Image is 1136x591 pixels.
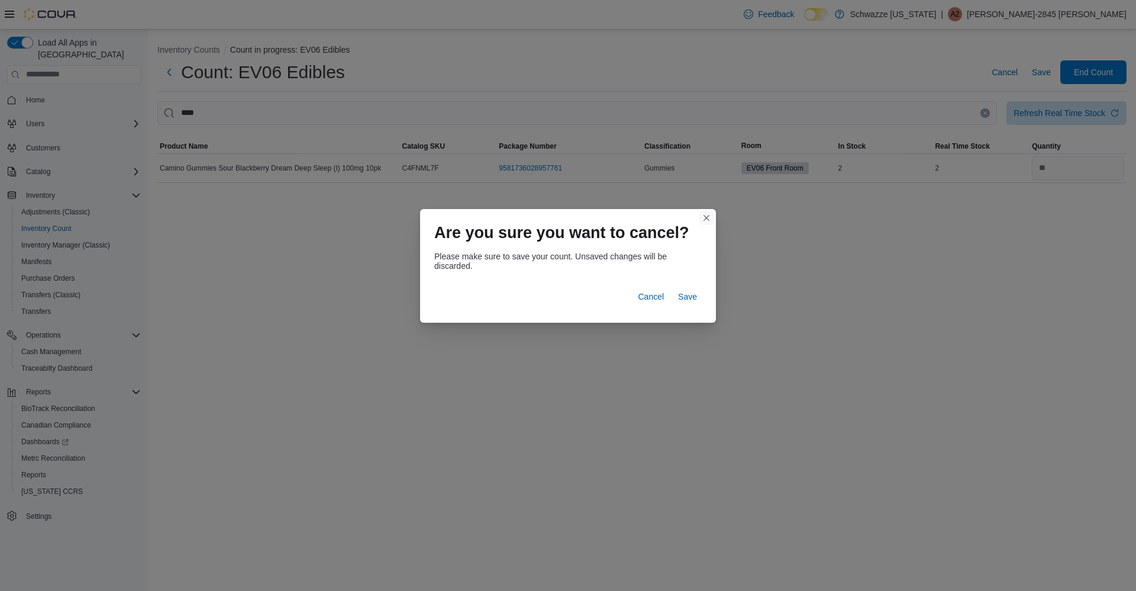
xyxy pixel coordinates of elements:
button: Save [673,285,702,309]
button: Closes this modal window [699,211,714,225]
div: Please make sure to save your count. Unsaved changes will be discarded. [434,252,702,271]
span: Save [678,291,697,303]
h1: Are you sure you want to cancel? [434,223,689,242]
button: Cancel [633,285,669,309]
span: Cancel [638,291,664,303]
